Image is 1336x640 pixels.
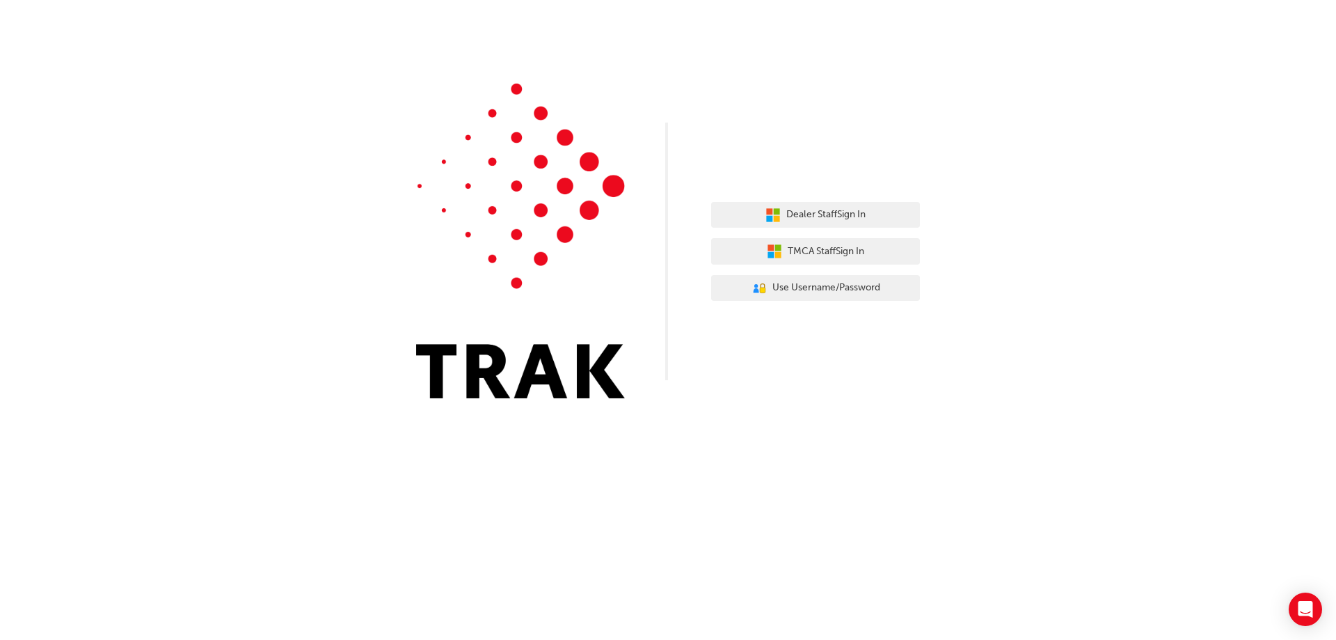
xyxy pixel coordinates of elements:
button: TMCA StaffSign In [711,238,920,265]
span: Use Username/Password [772,280,880,296]
img: Trak [416,84,625,398]
div: Open Intercom Messenger [1289,593,1322,626]
button: Use Username/Password [711,275,920,302]
span: TMCA Staff Sign In [788,244,864,260]
span: Dealer Staff Sign In [786,207,866,223]
button: Dealer StaffSign In [711,202,920,228]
